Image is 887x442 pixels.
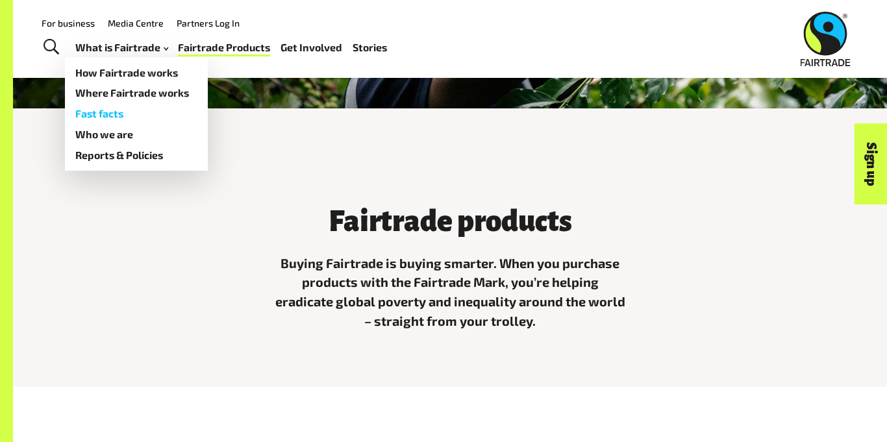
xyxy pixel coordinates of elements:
a: Fairtrade Products [178,38,270,57]
a: Who we are [65,124,208,145]
a: What is Fairtrade [75,38,168,57]
p: Buying Fairtrade is buying smarter. When you purchase products with the Fairtrade Mark, you’re he... [273,254,627,332]
a: How Fairtrade works [65,62,208,83]
a: Get Involved [281,38,342,57]
a: Toggle Search [35,31,67,64]
a: Partners Log In [177,18,240,29]
a: Where Fairtrade works [65,82,208,103]
a: For business [42,18,95,29]
h3: Fairtrade products [273,206,627,238]
img: Fairtrade Australia New Zealand logo [801,12,851,66]
a: Media Centre [108,18,164,29]
a: Reports & Policies [65,145,208,166]
a: Stories [353,38,387,57]
a: Fast facts [65,103,208,124]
